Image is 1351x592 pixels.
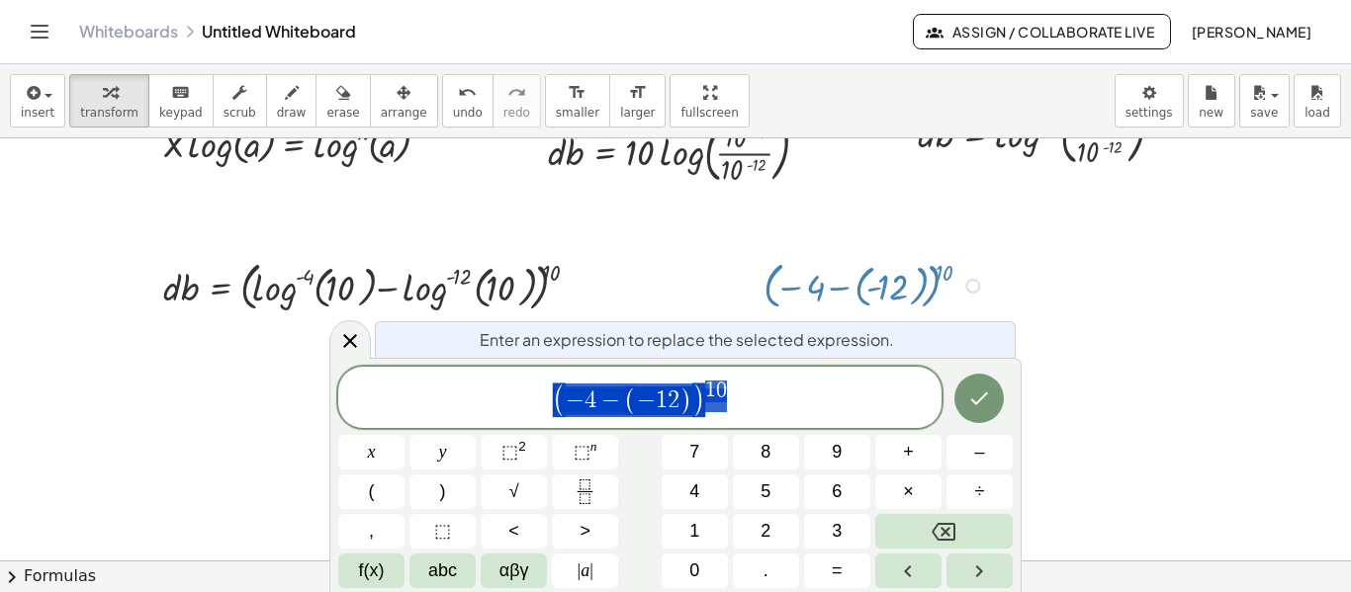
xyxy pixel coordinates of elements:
button: Functions [338,553,405,588]
span: + [903,439,914,465]
button: 2 [733,514,799,549]
span: ) [679,386,692,415]
button: y [409,435,476,469]
button: save [1239,74,1290,127]
span: > [580,518,590,545]
button: Toggle navigation [24,16,55,47]
button: Right arrow [946,553,1013,588]
span: f(x) [359,557,385,584]
span: – [974,439,984,465]
button: Times [875,474,942,509]
span: αβγ [499,557,529,584]
span: erase [326,106,359,120]
button: Left arrow [875,553,942,588]
button: format_sizesmaller [545,74,610,127]
span: redo [503,106,530,120]
button: arrange [370,74,438,127]
span: Assign / Collaborate Live [930,23,1154,41]
i: keyboard [171,81,190,105]
button: 7 [662,435,728,469]
button: Equals [804,553,870,588]
span: 2 [668,388,679,412]
span: ⬚ [434,518,451,545]
span: 0 [689,557,699,584]
button: erase [315,74,370,127]
button: insert [10,74,65,127]
button: 6 [804,474,870,509]
span: larger [620,106,655,120]
span: 4 [689,478,699,505]
span: √ [509,478,519,505]
button: x [338,435,405,469]
span: 7 [689,439,699,465]
span: transform [80,106,138,120]
span: draw [277,106,307,120]
span: ⬚ [501,442,518,462]
span: x [368,439,376,465]
button: Greek alphabet [481,553,547,588]
span: [PERSON_NAME] [1191,23,1311,41]
span: ⬚ [574,442,590,462]
button: new [1188,74,1235,127]
button: Minus [946,435,1013,469]
span: 0 [716,380,727,401]
button: , [338,514,405,549]
button: 1 [662,514,728,549]
button: ( [338,474,405,509]
button: transform [69,74,149,127]
span: ÷ [975,478,985,505]
a: Whiteboards [79,22,178,42]
button: Plus [875,435,942,469]
span: | [589,560,593,580]
button: undoundo [442,74,494,127]
span: | [578,560,582,580]
span: 8 [761,439,770,465]
button: Placeholder [409,514,476,549]
button: Absolute value [552,553,618,588]
span: ) [440,478,446,505]
span: . [764,557,768,584]
span: settings [1126,106,1173,120]
button: Divide [946,474,1013,509]
span: , [369,518,374,545]
button: Done [954,374,1004,423]
button: ) [409,474,476,509]
span: insert [21,106,54,120]
span: − [566,388,585,412]
span: 2 [761,518,770,545]
span: ) [692,383,705,418]
button: Squared [481,435,547,469]
button: format_sizelarger [609,74,666,127]
span: < [508,518,519,545]
button: 0 [662,553,728,588]
span: − [596,388,625,412]
i: undo [458,81,477,105]
span: load [1305,106,1330,120]
sup: 2 [518,439,526,454]
button: . [733,553,799,588]
span: fullscreen [680,106,738,120]
button: Greater than [552,514,618,549]
span: 3 [832,518,842,545]
button: Less than [481,514,547,549]
sup: n [590,439,597,454]
button: fullscreen [670,74,749,127]
span: keypad [159,106,203,120]
span: ( [624,386,637,415]
span: ( [369,478,375,505]
button: load [1294,74,1341,127]
button: draw [266,74,317,127]
span: arrange [381,106,427,120]
span: 1 [705,380,716,401]
span: scrub [224,106,256,120]
span: 5 [761,478,770,505]
span: ( [553,383,566,418]
button: keyboardkeypad [148,74,214,127]
button: Alphabet [409,553,476,588]
span: 1 [656,388,668,412]
span: Enter an expression to replace the selected expression. [480,328,894,352]
span: = [832,557,843,584]
span: − [637,388,656,412]
span: undo [453,106,483,120]
button: 8 [733,435,799,469]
